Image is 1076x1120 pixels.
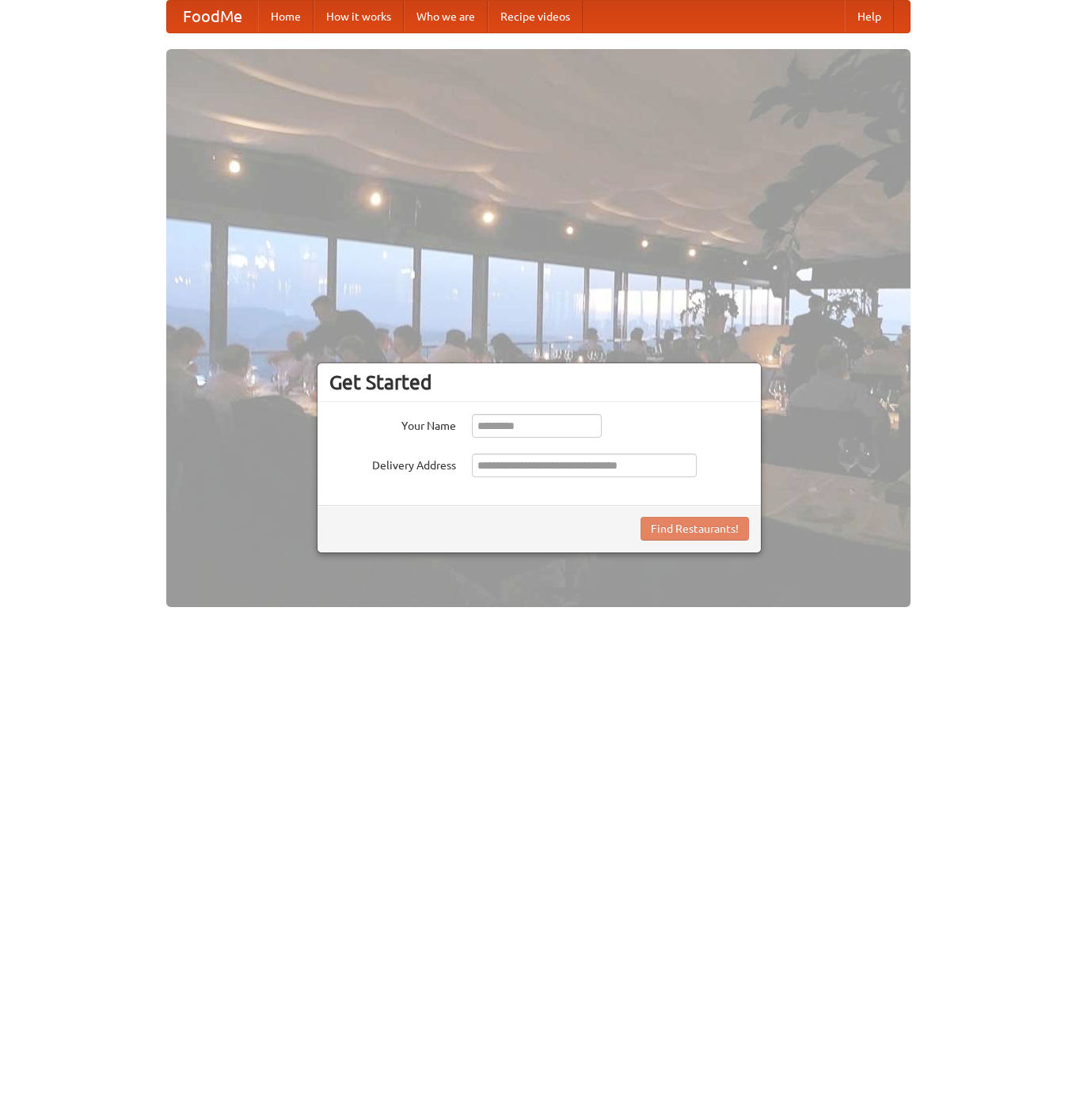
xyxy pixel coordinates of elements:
[488,1,583,32] a: Recipe videos
[845,1,894,32] a: Help
[329,370,749,394] h3: Get Started
[314,1,404,32] a: How it works
[329,414,456,434] label: Your Name
[641,517,749,541] button: Find Restaurants!
[329,454,456,473] label: Delivery Address
[404,1,488,32] a: Who we are
[258,1,314,32] a: Home
[167,1,258,32] a: FoodMe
